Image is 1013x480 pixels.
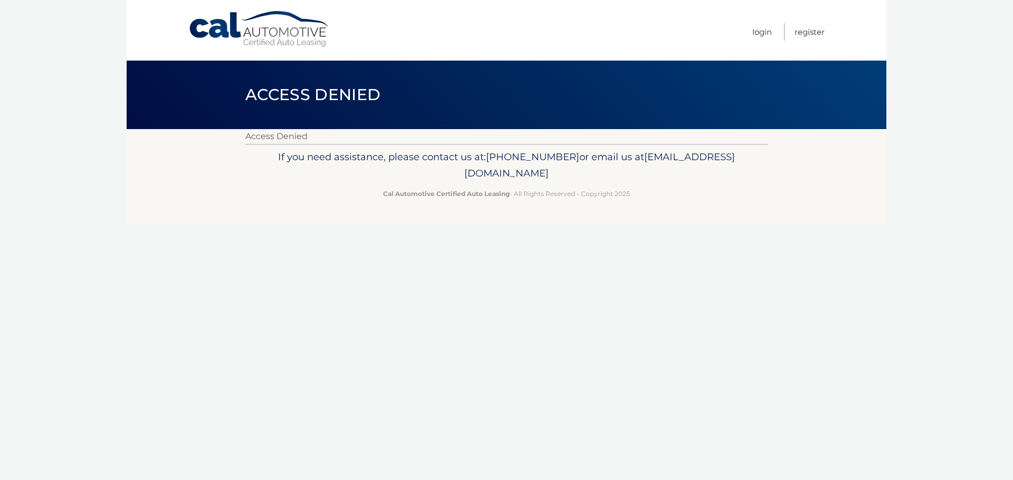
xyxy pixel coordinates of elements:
a: Register [795,23,825,41]
p: If you need assistance, please contact us at: or email us at [252,149,761,182]
span: [PHONE_NUMBER] [486,151,579,163]
a: Cal Automotive [188,11,331,48]
p: - All Rights Reserved - Copyright 2025 [252,188,761,199]
a: Login [752,23,772,41]
strong: Cal Automotive Certified Auto Leasing [383,190,510,198]
span: Access Denied [245,85,380,104]
p: Access Denied [245,129,768,144]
